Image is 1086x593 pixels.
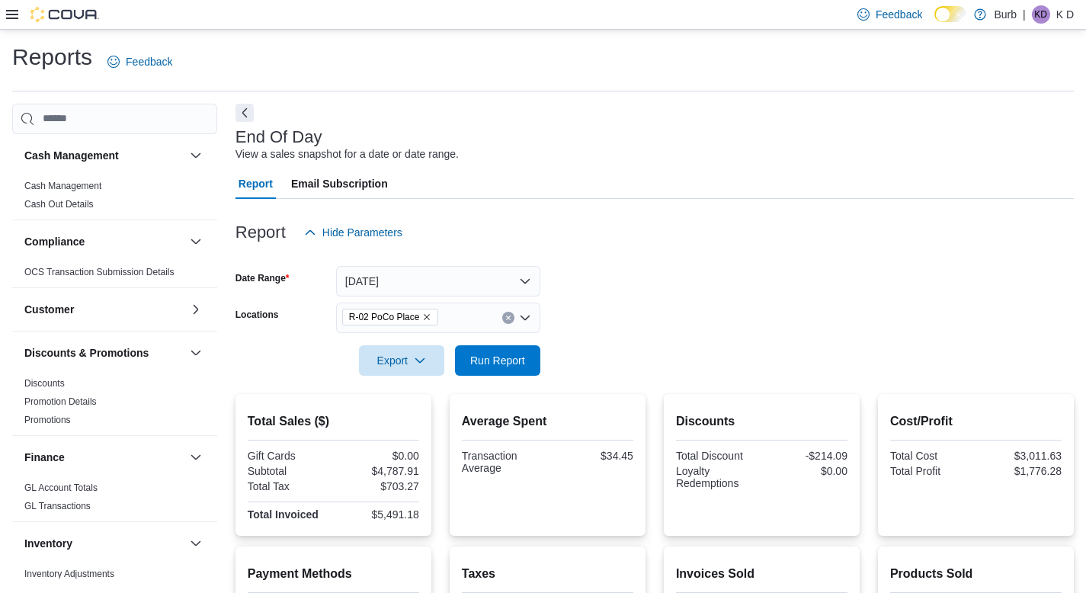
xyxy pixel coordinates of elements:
[235,146,459,162] div: View a sales snapshot for a date or date range.
[30,7,99,22] img: Cova
[890,412,1062,431] h2: Cost/Profit
[298,217,408,248] button: Hide Parameters
[349,309,420,325] span: R-02 PoCo Place
[1034,5,1047,24] span: KD
[248,480,331,492] div: Total Tax
[24,500,91,512] span: GL Transactions
[187,300,205,319] button: Customer
[676,465,759,489] div: Loyalty Redemptions
[24,396,97,407] a: Promotion Details
[24,414,71,426] span: Promotions
[248,450,331,462] div: Gift Cards
[187,344,205,362] button: Discounts & Promotions
[24,450,65,465] h3: Finance
[455,345,540,376] button: Run Report
[24,415,71,425] a: Promotions
[24,302,74,317] h3: Customer
[101,46,178,77] a: Feedback
[994,5,1017,24] p: Burb
[24,569,114,579] a: Inventory Adjustments
[462,412,633,431] h2: Average Spent
[12,479,217,521] div: Finance
[24,345,149,361] h3: Discounts & Promotions
[187,232,205,251] button: Compliance
[12,374,217,435] div: Discounts & Promotions
[235,128,322,146] h3: End Of Day
[24,482,98,494] span: GL Account Totals
[764,450,847,462] div: -$214.09
[248,465,331,477] div: Subtotal
[359,345,444,376] button: Export
[248,565,419,583] h2: Payment Methods
[239,168,273,199] span: Report
[336,480,419,492] div: $703.27
[676,565,847,583] h2: Invoices Sold
[24,450,184,465] button: Finance
[336,508,419,521] div: $5,491.18
[12,263,217,287] div: Compliance
[24,536,184,551] button: Inventory
[24,482,98,493] a: GL Account Totals
[550,450,633,462] div: $34.45
[235,272,290,284] label: Date Range
[979,465,1062,477] div: $1,776.28
[248,412,419,431] h2: Total Sales ($)
[890,450,973,462] div: Total Cost
[336,266,540,296] button: [DATE]
[187,534,205,553] button: Inventory
[24,568,114,580] span: Inventory Adjustments
[24,377,65,389] span: Discounts
[342,309,439,325] span: R-02 PoCo Place
[1056,5,1074,24] p: K D
[12,42,92,72] h1: Reports
[24,266,175,278] span: OCS Transaction Submission Details
[24,396,97,408] span: Promotion Details
[24,536,72,551] h3: Inventory
[462,450,545,474] div: Transaction Average
[470,353,525,368] span: Run Report
[462,565,633,583] h2: Taxes
[24,199,94,210] a: Cash Out Details
[1023,5,1026,24] p: |
[764,465,847,477] div: $0.00
[235,223,286,242] h3: Report
[12,177,217,220] div: Cash Management
[248,508,319,521] strong: Total Invoiced
[24,234,184,249] button: Compliance
[24,181,101,191] a: Cash Management
[676,450,759,462] div: Total Discount
[502,312,514,324] button: Clear input
[187,448,205,466] button: Finance
[24,302,184,317] button: Customer
[876,7,922,22] span: Feedback
[24,267,175,277] a: OCS Transaction Submission Details
[291,168,388,199] span: Email Subscription
[676,412,847,431] h2: Discounts
[890,465,973,477] div: Total Profit
[187,146,205,165] button: Cash Management
[890,565,1062,583] h2: Products Sold
[322,225,402,240] span: Hide Parameters
[24,198,94,210] span: Cash Out Details
[24,148,119,163] h3: Cash Management
[126,54,172,69] span: Feedback
[24,501,91,511] a: GL Transactions
[934,6,966,22] input: Dark Mode
[24,148,184,163] button: Cash Management
[368,345,435,376] span: Export
[1032,5,1050,24] div: K D
[519,312,531,324] button: Open list of options
[336,465,419,477] div: $4,787.91
[24,345,184,361] button: Discounts & Promotions
[979,450,1062,462] div: $3,011.63
[422,313,431,322] button: Remove R-02 PoCo Place from selection in this group
[235,104,254,122] button: Next
[235,309,279,321] label: Locations
[336,450,419,462] div: $0.00
[24,234,85,249] h3: Compliance
[24,180,101,192] span: Cash Management
[24,378,65,389] a: Discounts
